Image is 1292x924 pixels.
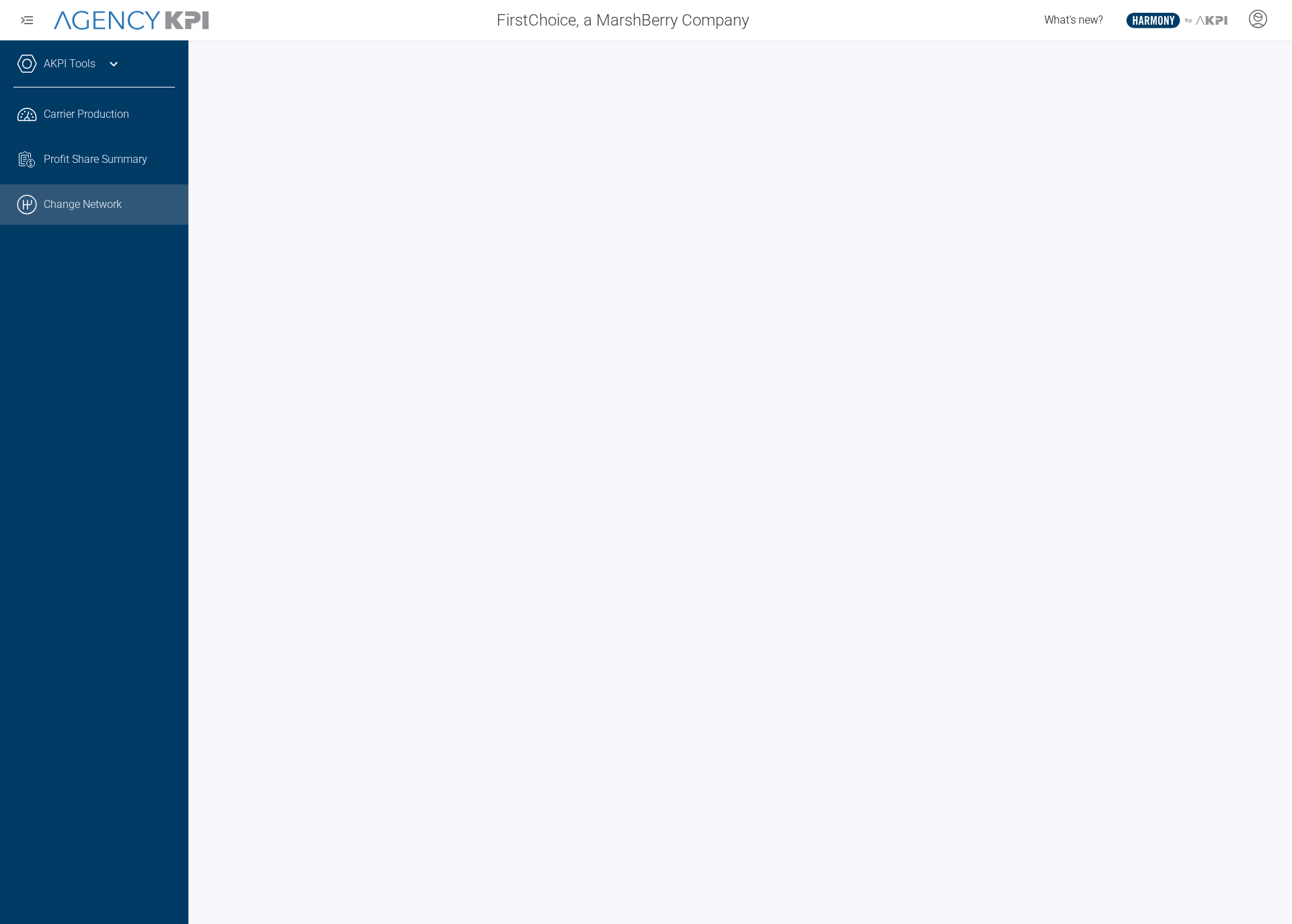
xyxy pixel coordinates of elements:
[44,151,147,168] span: Profit Share Summary
[1044,13,1103,26] span: What's new?
[54,11,209,30] img: AgencyKPI
[44,106,129,122] span: Carrier Production
[44,56,96,72] a: AKPI Tools
[497,8,749,32] span: FirstChoice, a MarshBerry Company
